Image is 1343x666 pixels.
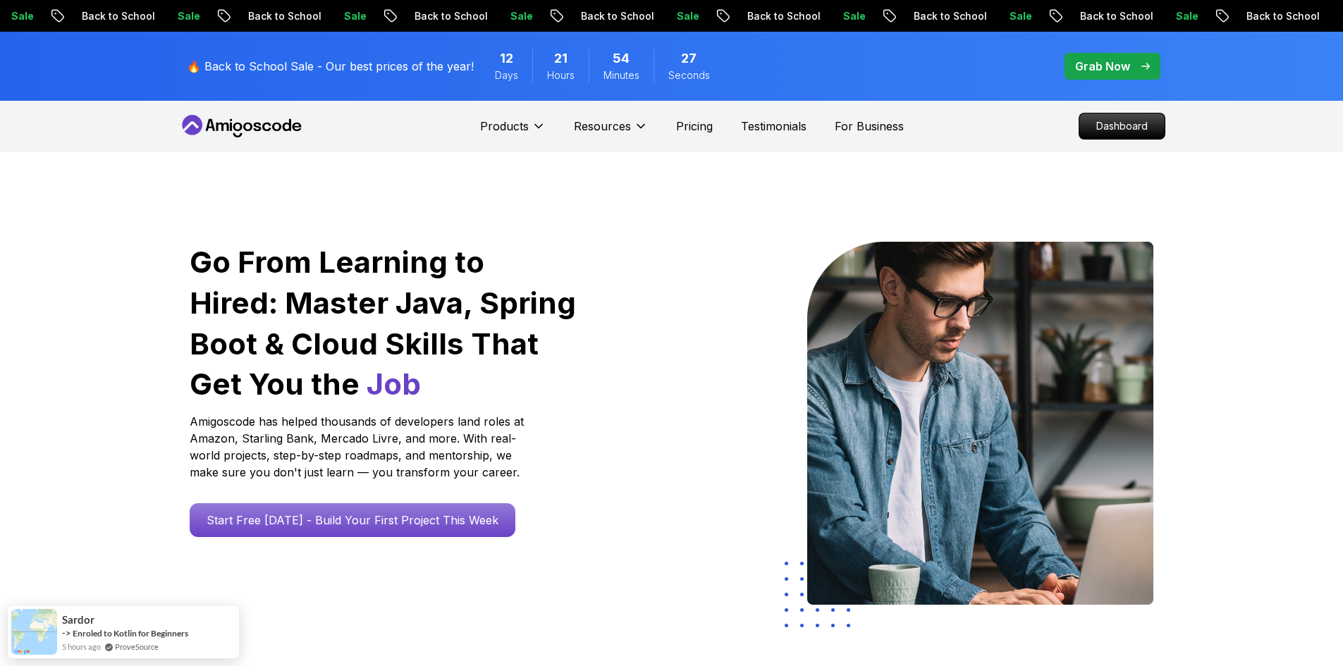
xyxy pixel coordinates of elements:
h1: Go From Learning to Hired: Master Java, Spring Boot & Cloud Skills That Get You the [190,242,578,405]
p: Products [480,118,529,135]
span: 21 Hours [554,49,568,68]
span: Seconds [668,68,710,82]
p: Sale [813,9,858,23]
img: provesource social proof notification image [11,609,57,655]
span: Minutes [603,68,639,82]
span: -> [62,627,71,639]
span: 27 Seconds [681,49,697,68]
a: Dashboard [1079,113,1165,140]
p: Back to School [717,9,813,23]
p: Sale [314,9,359,23]
p: Dashboard [1079,113,1165,139]
span: Hours [547,68,575,82]
a: Testimonials [741,118,807,135]
p: Back to School [384,9,480,23]
p: Sale [646,9,692,23]
p: Back to School [51,9,147,23]
a: For Business [835,118,904,135]
p: Back to School [1216,9,1312,23]
p: Sale [979,9,1024,23]
a: Enroled to Kotlin for Beginners [73,628,188,639]
p: Sale [480,9,525,23]
p: Sale [1146,9,1191,23]
span: Job [367,366,421,402]
span: Days [495,68,518,82]
button: Products [480,118,546,146]
p: Back to School [218,9,314,23]
span: Sardor [62,614,94,626]
p: 🔥 Back to School Sale - Our best prices of the year! [187,58,474,75]
p: Back to School [883,9,979,23]
img: hero [807,242,1153,605]
a: ProveSource [115,641,159,653]
span: 54 Minutes [613,49,630,68]
p: Resources [574,118,631,135]
p: Sale [147,9,192,23]
a: Pricing [676,118,713,135]
span: 12 Days [500,49,513,68]
p: Amigoscode has helped thousands of developers land roles at Amazon, Starling Bank, Mercado Livre,... [190,413,528,481]
span: 5 hours ago [62,641,101,653]
button: Resources [574,118,648,146]
a: Start Free [DATE] - Build Your First Project This Week [190,503,515,537]
p: Back to School [551,9,646,23]
p: Grab Now [1075,58,1130,75]
p: Back to School [1050,9,1146,23]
